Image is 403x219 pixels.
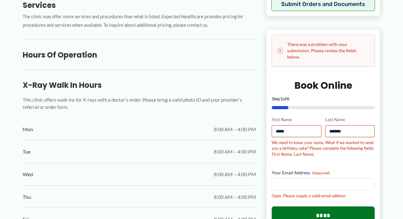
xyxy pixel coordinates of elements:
label: Your Email Address [272,170,375,176]
span: 8:00 AM – 4:00 PM [214,147,256,156]
div: Oops. Please supply a valid email address [272,193,375,199]
span: 6 [287,96,289,101]
h3: Services [23,0,256,10]
label: Last Name [325,117,375,123]
p: This clinic offers walk-ins for X-rays with a doctor's order. Please bring a valid photo ID and y... [23,96,256,111]
span: Wed [23,170,33,179]
span: 8:00 AM – 4:00 PM [214,170,256,179]
label: First Name [272,117,321,123]
h3: X-Ray Walk In Hours [23,80,256,90]
span: Thu [23,192,31,202]
span: Tue [23,147,31,156]
span: 1 [280,96,283,101]
span: 8:00 AM – 4:00 PM [214,125,256,134]
h3: Hours of Operation [23,50,256,60]
span: 8:00 AM – 4:00 PM [214,192,256,202]
p: The clinic may offer more services and procedures than what is listed. Expected Healthcare provid... [23,13,256,30]
p: Step of [272,97,375,101]
span: Mon [23,125,33,134]
span: (Required) [312,171,330,176]
div: We need to know your name. What if we wanted to send you a birthday cake? Please complete the fol... [272,140,375,157]
h2: There was a problem with your submission. Please review the fields below. [277,41,369,60]
h2: Book Online [272,79,375,92]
